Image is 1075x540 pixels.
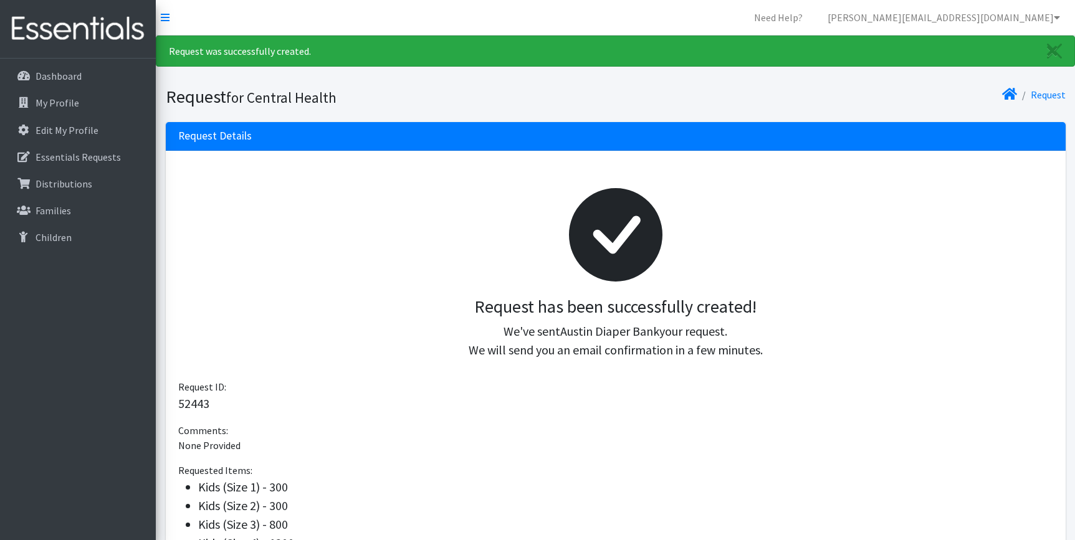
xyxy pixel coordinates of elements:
[744,5,813,30] a: Need Help?
[818,5,1070,30] a: [PERSON_NAME][EMAIL_ADDRESS][DOMAIN_NAME]
[5,171,151,196] a: Distributions
[198,478,1053,496] li: Kids (Size 1) - 300
[188,322,1043,359] p: We've sent your request. We will send you an email confirmation in a few minutes.
[178,381,226,393] span: Request ID:
[178,464,252,476] span: Requested Items:
[178,130,252,143] h3: Request Details
[36,124,98,136] p: Edit My Profile
[166,86,611,108] h1: Request
[1034,36,1074,66] a: Close
[5,90,151,115] a: My Profile
[226,88,337,107] small: for Central Health
[36,151,121,163] p: Essentials Requests
[36,204,71,217] p: Families
[198,496,1053,515] li: Kids (Size 2) - 300
[36,178,92,190] p: Distributions
[5,144,151,169] a: Essentials Requests
[178,439,241,452] span: None Provided
[188,296,1043,318] h3: Request has been successfully created!
[5,225,151,250] a: Children
[5,64,151,88] a: Dashboard
[5,198,151,223] a: Families
[156,36,1075,67] div: Request was successfully created.
[5,118,151,143] a: Edit My Profile
[36,97,79,109] p: My Profile
[5,8,151,50] img: HumanEssentials
[178,424,228,437] span: Comments:
[1031,88,1066,101] a: Request
[198,515,1053,534] li: Kids (Size 3) - 800
[36,231,72,244] p: Children
[178,394,1053,413] p: 52443
[560,323,659,339] span: Austin Diaper Bank
[36,70,82,82] p: Dashboard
